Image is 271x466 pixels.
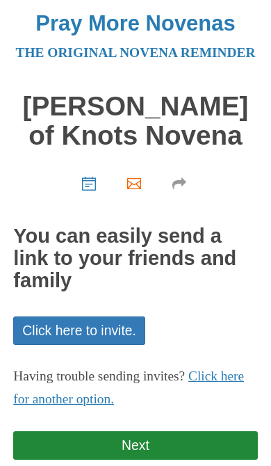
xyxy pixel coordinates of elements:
[13,369,185,383] span: Having trouble sending invites?
[35,11,235,35] a: Pray More Novenas
[16,45,256,60] a: The original novena reminder
[113,164,158,201] a: Invite your friends
[13,92,257,151] h1: [PERSON_NAME] of Knots Novena
[13,369,244,406] a: Click here for another option.
[13,431,257,460] a: Next
[13,225,257,292] h2: You can easily send a link to your friends and family
[13,316,145,345] a: Click here to invite.
[158,164,204,201] a: Share your novena
[68,164,113,201] a: Choose start date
